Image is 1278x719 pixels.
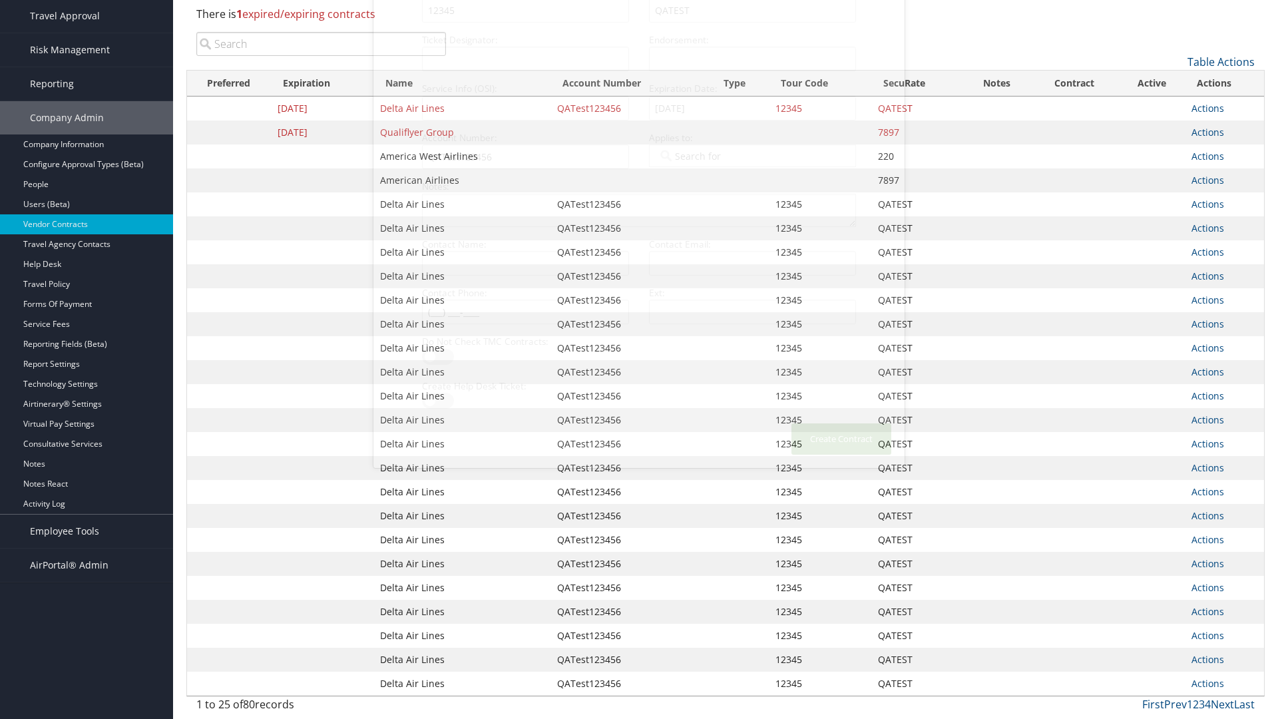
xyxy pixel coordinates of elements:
td: QATEST [871,384,964,408]
a: Actions [1191,270,1224,282]
td: QATEST [871,97,964,120]
a: Actions [1191,461,1224,474]
td: QATEST [871,552,964,576]
label: Endorsement: [644,33,861,47]
td: 12345 [769,576,871,600]
a: Actions [1191,342,1224,354]
td: Delta Air Lines [373,480,550,504]
td: QATEST [871,336,964,360]
td: Delta Air Lines [373,624,550,648]
label: Contact Phone: [417,286,634,300]
td: QATest123456 [550,552,712,576]
a: Actions [1191,557,1224,570]
td: QATEST [871,312,964,336]
input: (___) ___-____ [422,300,629,324]
span: 80 [243,697,255,712]
label: Do Not Check TMC Contracts: [417,335,634,348]
td: QATest123456 [550,576,712,600]
td: QATEST [871,216,964,240]
td: QATest123456 [550,528,712,552]
td: QATEST [871,672,964,696]
td: QATest123456 [550,672,712,696]
th: SecuRate: activate to sort column ascending [871,71,964,97]
label: Notes: [417,180,861,193]
input: Search [196,32,446,56]
label: Create Help Desk Ticket: [417,379,634,393]
td: QATEST [871,480,964,504]
td: QATest123456 [550,600,712,624]
td: QATest123456 [550,624,712,648]
input: Search for Airline [658,149,732,162]
a: Actions [1191,509,1224,522]
td: QATEST [871,456,964,480]
a: Actions [1191,389,1224,402]
a: Actions [1191,294,1224,306]
td: QATEST [871,192,964,216]
label: Ticket Designator: [417,33,634,47]
a: Actions [1191,150,1224,162]
td: Delta Air Lines [373,576,550,600]
td: QATEST [871,528,964,552]
td: QATEST [871,264,964,288]
td: Delta Air Lines [373,504,550,528]
a: Actions [1191,653,1224,666]
a: 1 [1187,697,1193,712]
a: Actions [1191,126,1224,138]
td: 12345 [769,624,871,648]
td: 12345 [769,480,871,504]
a: Actions [1191,198,1224,210]
a: Actions [1191,605,1224,618]
th: Contract: activate to sort column ascending [1030,71,1119,97]
a: 2 [1193,697,1199,712]
td: Delta Air Lines [373,528,550,552]
td: QATEST [871,576,964,600]
th: Notes: activate to sort column ascending [964,71,1030,97]
a: Last [1234,697,1255,712]
td: 12345 [769,648,871,672]
a: Next [1211,697,1234,712]
label: Contact Email: [644,238,861,251]
td: QATEST [871,624,964,648]
label: Expiration Date: [644,82,861,95]
label: Service Info (OSI): [417,82,634,95]
td: Delta Air Lines [373,648,550,672]
a: Actions [1191,222,1224,234]
a: Table Actions [1187,55,1255,69]
td: [DATE] [271,120,373,144]
td: QATEST [871,288,964,312]
td: Delta Air Lines [373,552,550,576]
td: QATest123456 [550,480,712,504]
a: 3 [1199,697,1205,712]
td: 220 [871,144,964,168]
th: Expiration: activate to sort column descending [271,71,373,97]
td: 12345 [769,600,871,624]
a: 4 [1205,697,1211,712]
a: Actions [1191,533,1224,546]
td: QATEST [871,360,964,384]
a: Actions [1191,102,1224,115]
span: expired/expiring contracts [236,7,375,21]
td: QATEST [871,600,964,624]
a: Actions [1191,437,1224,450]
a: Prev [1164,697,1187,712]
td: Delta Air Lines [373,456,550,480]
span: Risk Management [30,33,110,67]
a: Actions [1191,485,1224,498]
td: QATEST [871,648,964,672]
td: QATest123456 [550,504,712,528]
a: Actions [1191,677,1224,690]
td: QATEST [871,432,964,456]
label: Account Number: [417,131,634,144]
span: Reporting [30,67,74,101]
td: 12345 [769,672,871,696]
a: First [1142,697,1164,712]
td: QATEST [871,504,964,528]
td: QATest123456 [550,648,712,672]
a: Actions [1191,413,1224,426]
td: QATEST [871,240,964,264]
span: Employee Tools [30,515,99,548]
strong: 1 [236,7,242,21]
a: Actions [1191,629,1224,642]
a: Actions [1191,246,1224,258]
th: Actions [1185,71,1264,97]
